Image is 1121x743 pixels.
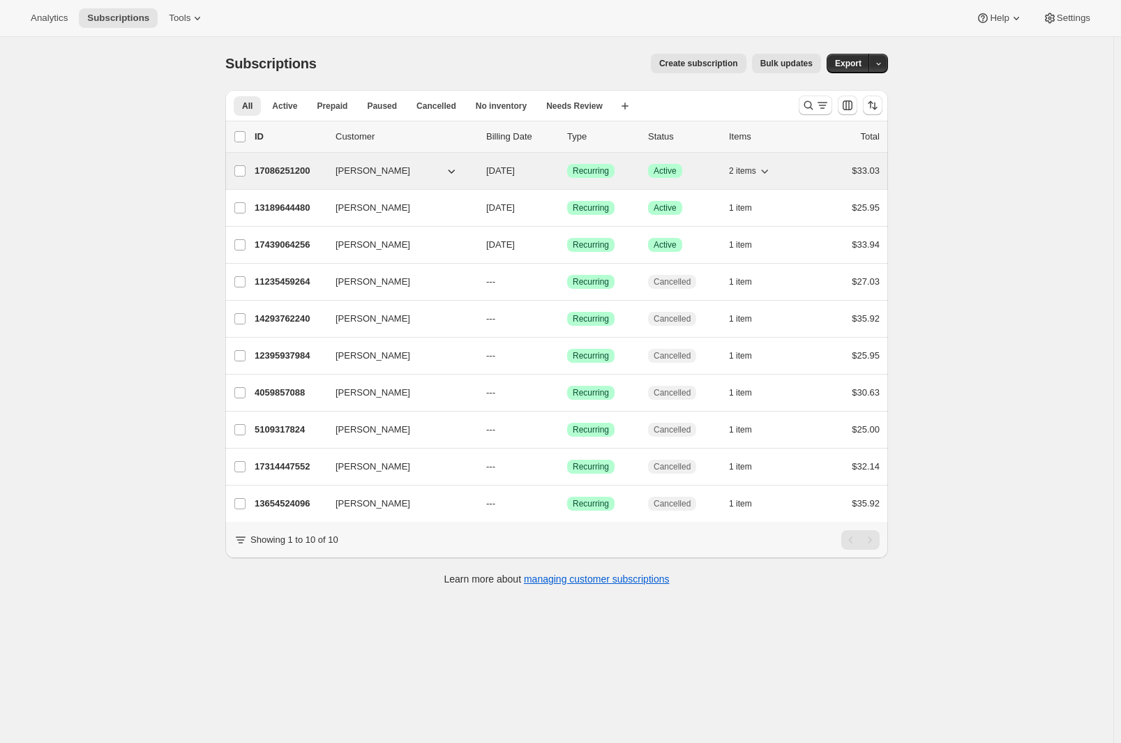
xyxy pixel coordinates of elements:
p: 12395937984 [255,349,324,363]
span: Settings [1057,13,1090,24]
button: [PERSON_NAME] [327,419,467,441]
p: Status [648,130,718,144]
p: 17439064256 [255,238,324,252]
span: [PERSON_NAME] [336,349,410,363]
div: 14293762240[PERSON_NAME]---SuccessRecurringCancelled1 item$35.92 [255,309,880,329]
span: Active [654,239,677,250]
span: Cancelled [654,276,691,287]
div: 11235459264[PERSON_NAME]---SuccessRecurringCancelled1 item$27.03 [255,272,880,292]
span: Recurring [573,424,609,435]
span: 1 item [729,313,752,324]
span: --- [486,424,495,435]
span: Recurring [573,498,609,509]
span: Recurring [573,239,609,250]
p: 17314447552 [255,460,324,474]
div: Items [729,130,799,144]
p: 5109317824 [255,423,324,437]
p: Billing Date [486,130,556,144]
span: Cancelled [416,100,456,112]
span: --- [486,350,495,361]
span: Active [272,100,297,112]
div: 5109317824[PERSON_NAME]---SuccessRecurringCancelled1 item$25.00 [255,420,880,440]
p: 11235459264 [255,275,324,289]
span: 1 item [729,461,752,472]
a: managing customer subscriptions [524,573,670,585]
span: $25.95 [852,202,880,213]
button: Bulk updates [752,54,821,73]
span: Subscriptions [87,13,149,24]
p: ID [255,130,324,144]
button: [PERSON_NAME] [327,382,467,404]
span: 1 item [729,387,752,398]
span: Subscriptions [225,56,317,71]
button: 1 item [729,235,767,255]
span: $30.63 [852,387,880,398]
span: Cancelled [654,498,691,509]
button: 1 item [729,198,767,218]
p: 13189644480 [255,201,324,215]
span: [DATE] [486,239,515,250]
span: $33.03 [852,165,880,176]
span: Paused [367,100,397,112]
button: 1 item [729,457,767,476]
span: Help [990,13,1009,24]
span: Recurring [573,313,609,324]
span: [PERSON_NAME] [336,423,410,437]
div: 17086251200[PERSON_NAME][DATE]SuccessRecurringSuccessActive2 items$33.03 [255,161,880,181]
p: Showing 1 to 10 of 10 [250,533,338,547]
span: [PERSON_NAME] [336,238,410,252]
p: Customer [336,130,475,144]
button: 1 item [729,494,767,513]
button: 1 item [729,420,767,440]
button: [PERSON_NAME] [327,345,467,367]
span: $25.95 [852,350,880,361]
div: 13189644480[PERSON_NAME][DATE]SuccessRecurringSuccessActive1 item$25.95 [255,198,880,218]
span: Cancelled [654,424,691,435]
p: 13654524096 [255,497,324,511]
button: [PERSON_NAME] [327,308,467,330]
span: $35.92 [852,498,880,509]
span: $27.03 [852,276,880,287]
button: Create subscription [651,54,746,73]
span: Cancelled [654,350,691,361]
button: 1 item [729,383,767,403]
span: Active [654,165,677,177]
span: Cancelled [654,313,691,324]
span: Needs Review [546,100,603,112]
span: Recurring [573,387,609,398]
span: Prepaid [317,100,347,112]
button: Help [968,8,1031,28]
span: 1 item [729,276,752,287]
span: Bulk updates [760,58,813,69]
span: 2 items [729,165,756,177]
button: 2 items [729,161,772,181]
span: [PERSON_NAME] [336,497,410,511]
button: Search and filter results [799,96,832,115]
span: Analytics [31,13,68,24]
span: Export [835,58,862,69]
button: Export [827,54,870,73]
span: 1 item [729,424,752,435]
span: 1 item [729,202,752,213]
button: 1 item [729,309,767,329]
span: Recurring [573,350,609,361]
span: $33.94 [852,239,880,250]
span: 1 item [729,350,752,361]
span: Cancelled [654,461,691,472]
div: 4059857088[PERSON_NAME]---SuccessRecurringCancelled1 item$30.63 [255,383,880,403]
button: Sort the results [863,96,882,115]
span: [PERSON_NAME] [336,460,410,474]
span: --- [486,276,495,287]
div: 17439064256[PERSON_NAME][DATE]SuccessRecurringSuccessActive1 item$33.94 [255,235,880,255]
button: 1 item [729,272,767,292]
span: [DATE] [486,165,515,176]
nav: Pagination [841,530,880,550]
span: All [242,100,253,112]
span: --- [486,498,495,509]
button: Settings [1035,8,1099,28]
span: No inventory [476,100,527,112]
div: 17314447552[PERSON_NAME]---SuccessRecurringCancelled1 item$32.14 [255,457,880,476]
span: 1 item [729,498,752,509]
button: 1 item [729,346,767,366]
span: Create subscription [659,58,738,69]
